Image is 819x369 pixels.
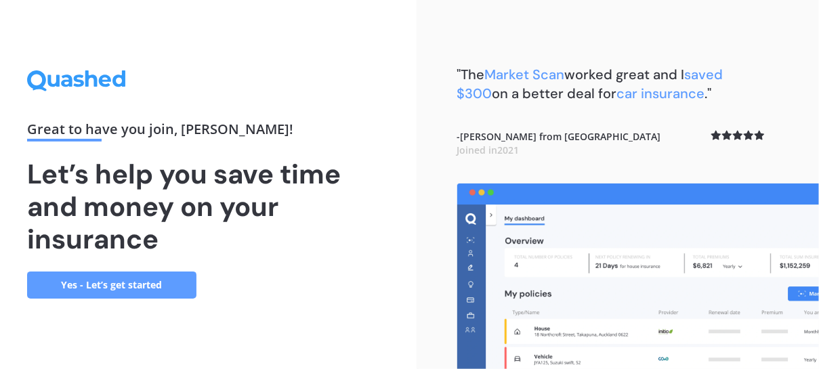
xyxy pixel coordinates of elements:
[457,130,661,156] b: - [PERSON_NAME] from [GEOGRAPHIC_DATA]
[27,158,390,255] h1: Let’s help you save time and money on your insurance
[457,66,723,102] b: "The worked great and I on a better deal for ."
[457,144,520,156] span: Joined in 2021
[485,66,565,83] span: Market Scan
[457,66,723,102] span: saved $300
[27,123,390,142] div: Great to have you join , [PERSON_NAME] !
[617,85,705,102] span: car insurance
[27,272,196,299] a: Yes - Let’s get started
